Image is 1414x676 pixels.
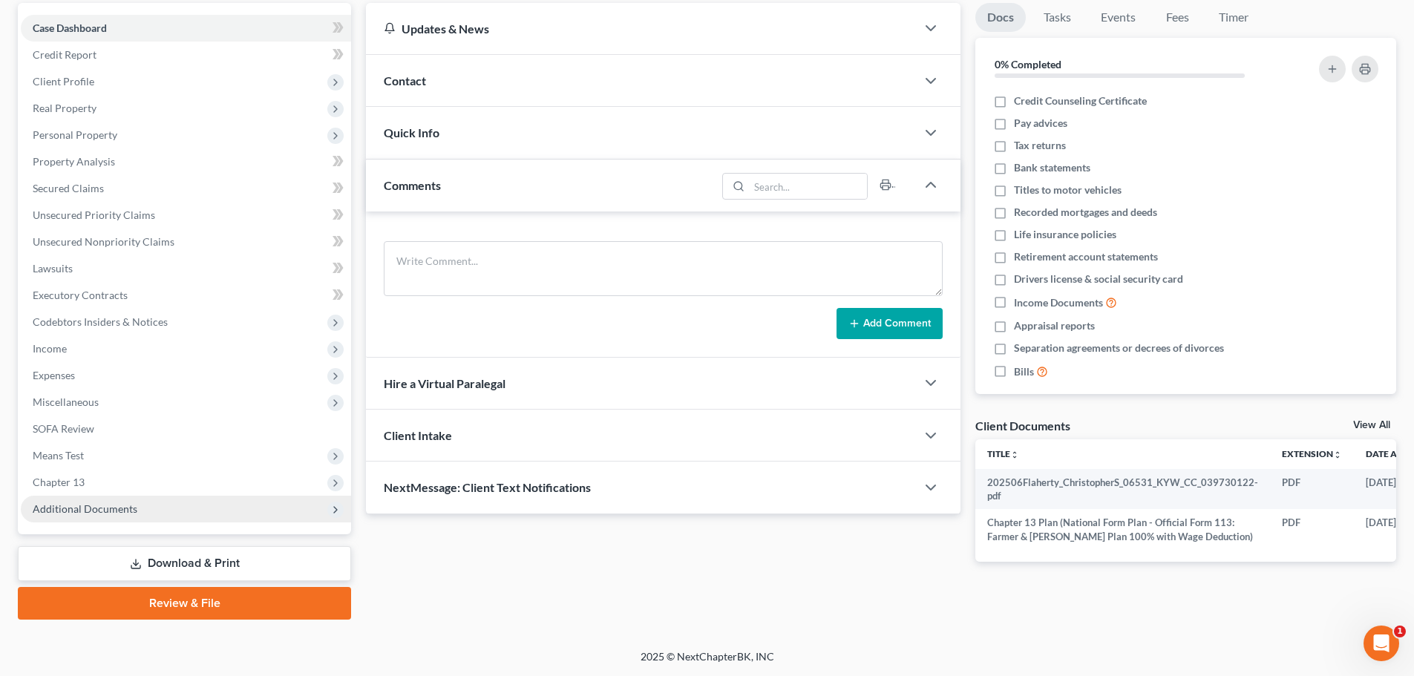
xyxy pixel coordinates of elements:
[33,422,94,435] span: SOFA Review
[1014,364,1034,379] span: Bills
[384,73,426,88] span: Contact
[1014,183,1122,197] span: Titles to motor vehicles
[1014,318,1095,333] span: Appraisal reports
[1014,160,1090,175] span: Bank statements
[384,178,441,192] span: Comments
[33,315,168,328] span: Codebtors Insiders & Notices
[975,418,1070,433] div: Client Documents
[1014,249,1158,264] span: Retirement account statements
[21,282,351,309] a: Executory Contracts
[975,3,1026,32] a: Docs
[1010,450,1019,459] i: unfold_more
[1207,3,1260,32] a: Timer
[1014,341,1224,355] span: Separation agreements or decrees of divorces
[33,342,67,355] span: Income
[975,469,1270,510] td: 202506Flaherty_ChristopherS_06531_KYW_CC_039730122-pdf
[1014,295,1103,310] span: Income Documents
[1014,205,1157,220] span: Recorded mortgages and deeds
[1364,626,1399,661] iframe: Intercom live chat
[33,155,115,168] span: Property Analysis
[33,235,174,248] span: Unsecured Nonpriority Claims
[21,148,351,175] a: Property Analysis
[33,262,73,275] span: Lawsuits
[995,58,1061,70] strong: 0% Completed
[837,308,943,339] button: Add Comment
[1333,450,1342,459] i: unfold_more
[33,449,84,462] span: Means Test
[284,649,1130,676] div: 2025 © NextChapterBK, INC
[21,202,351,229] a: Unsecured Priority Claims
[1270,509,1354,550] td: PDF
[1014,227,1116,242] span: Life insurance policies
[33,22,107,34] span: Case Dashboard
[21,229,351,255] a: Unsecured Nonpriority Claims
[1014,93,1147,108] span: Credit Counseling Certificate
[975,509,1270,550] td: Chapter 13 Plan (National Form Plan - Official Form 113: Farmer & [PERSON_NAME] Plan 100% with Wa...
[1014,272,1183,286] span: Drivers license & social security card
[1089,3,1148,32] a: Events
[33,102,96,114] span: Real Property
[33,502,137,515] span: Additional Documents
[21,42,351,68] a: Credit Report
[1014,138,1066,153] span: Tax returns
[33,289,128,301] span: Executory Contracts
[33,128,117,141] span: Personal Property
[1282,448,1342,459] a: Extensionunfold_more
[1153,3,1201,32] a: Fees
[384,480,591,494] span: NextMessage: Client Text Notifications
[18,546,351,581] a: Download & Print
[33,182,104,194] span: Secured Claims
[33,476,85,488] span: Chapter 13
[21,255,351,282] a: Lawsuits
[21,175,351,202] a: Secured Claims
[21,15,351,42] a: Case Dashboard
[33,396,99,408] span: Miscellaneous
[384,21,898,36] div: Updates & News
[33,209,155,221] span: Unsecured Priority Claims
[18,587,351,620] a: Review & File
[384,428,452,442] span: Client Intake
[33,75,94,88] span: Client Profile
[1014,116,1067,131] span: Pay advices
[1353,420,1390,430] a: View All
[1032,3,1083,32] a: Tasks
[384,125,439,140] span: Quick Info
[750,174,868,199] input: Search...
[1270,469,1354,510] td: PDF
[987,448,1019,459] a: Titleunfold_more
[21,416,351,442] a: SOFA Review
[33,369,75,381] span: Expenses
[384,376,505,390] span: Hire a Virtual Paralegal
[1394,626,1406,637] span: 1
[33,48,96,61] span: Credit Report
